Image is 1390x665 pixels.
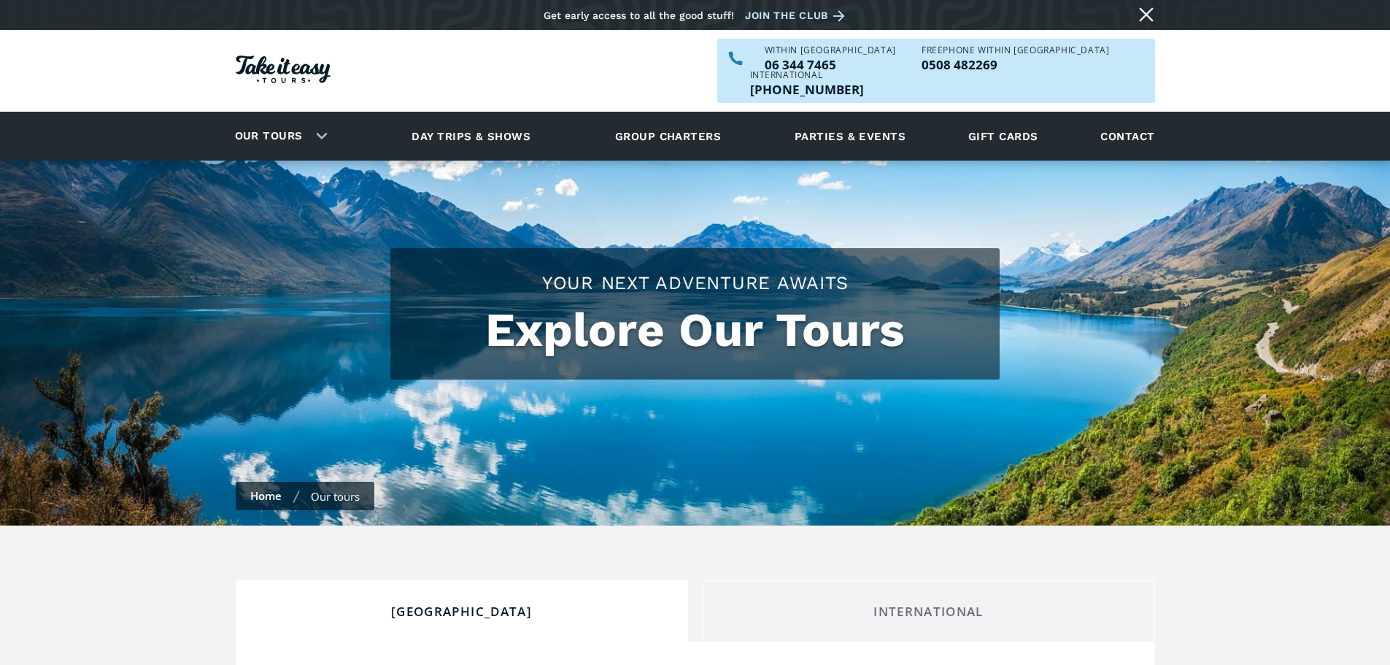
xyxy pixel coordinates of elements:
div: Our tours [217,116,339,156]
p: 06 344 7465 [765,58,896,71]
a: Group charters [597,116,739,156]
p: 0508 482269 [922,58,1109,71]
img: Take it easy Tours logo [236,55,331,83]
a: Close message [1135,3,1158,26]
div: Get early access to all the good stuff! [544,9,734,21]
p: [PHONE_NUMBER] [750,83,864,96]
div: WITHIN [GEOGRAPHIC_DATA] [765,46,896,55]
div: International [750,71,864,80]
div: Our tours [311,489,360,504]
a: Our tours [224,119,314,153]
a: Call us within NZ on 063447465 [765,58,896,71]
a: Gift cards [961,116,1046,156]
a: Call us freephone within NZ on 0508482269 [922,58,1109,71]
a: Join the club [745,7,850,25]
a: Day trips & shows [393,116,549,156]
h1: Explore Our Tours [405,303,985,358]
div: [GEOGRAPHIC_DATA] [248,604,676,620]
div: Freephone WITHIN [GEOGRAPHIC_DATA] [922,46,1109,55]
a: Call us outside of NZ on +6463447465 [750,83,864,96]
nav: breadcrumbs [236,482,374,510]
a: Homepage [236,48,331,94]
a: Contact [1093,116,1162,156]
a: Parties & events [787,116,913,156]
a: Home [250,488,282,503]
div: International [715,604,1143,620]
h2: Your Next Adventure Awaits [405,270,985,296]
